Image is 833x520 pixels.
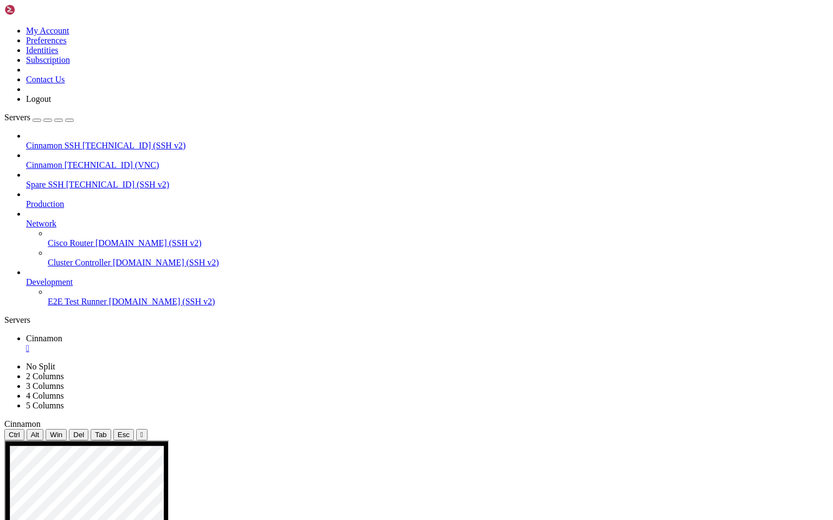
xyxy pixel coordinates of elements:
span: Cisco Router [48,238,93,248]
a: Identities [26,45,59,55]
button: Esc [113,429,134,440]
button: Win [46,429,67,440]
a:  [26,343,829,353]
span: Cinnamon SSH [26,141,80,150]
span: Development [26,277,73,287]
a: Cluster Controller [DOMAIN_NAME] (SSH v2) [48,258,829,268]
a: 5 Columns [26,401,64,410]
a: Development [26,277,829,287]
span: [TECHNICAL_ID] (SSH v2) [82,141,185,150]
a: Spare SSH [TECHNICAL_ID] (SSH v2) [26,180,829,190]
span: Cinnamon [4,419,41,428]
span: [DOMAIN_NAME] (SSH v2) [113,258,219,267]
li: Spare SSH [TECHNICAL_ID] (SSH v2) [26,170,829,190]
a: Preferences [26,36,67,45]
button: Ctrl [4,429,24,440]
li: Development [26,268,829,307]
span: [TECHNICAL_ID] (VNC) [65,160,159,170]
span: [TECHNICAL_ID] (SSH v2) [66,180,169,189]
span: [DOMAIN_NAME] (SSH v2) [95,238,202,248]
a: Logout [26,94,51,103]
span: Alt [31,431,40,439]
li: Cluster Controller [DOMAIN_NAME] (SSH v2) [48,248,829,268]
a: My Account [26,26,69,35]
span: Spare SSH [26,180,64,189]
div:  [140,431,143,439]
li: Cisco Router [DOMAIN_NAME] (SSH v2) [48,229,829,248]
a: Servers [4,113,74,122]
a: E2E Test Runner [DOMAIN_NAME] (SSH v2) [48,297,829,307]
a: Cinnamon [26,334,829,353]
span: Cinnamon [26,334,62,343]
a: 4 Columns [26,391,64,400]
li: Cinnamon SSH [TECHNICAL_ID] (SSH v2) [26,131,829,151]
a: Cisco Router [DOMAIN_NAME] (SSH v2) [48,238,829,248]
span: Cinnamon [26,160,62,170]
a: Network [26,219,829,229]
span: Network [26,219,56,228]
div: Servers [4,315,829,325]
span: Ctrl [9,431,20,439]
a: 2 Columns [26,372,64,381]
button: Alt [27,429,44,440]
a: Cinnamon SSH [TECHNICAL_ID] (SSH v2) [26,141,829,151]
span: Cluster Controller [48,258,111,267]
span: Win [50,431,62,439]
img: Shellngn [4,4,67,15]
span: Servers [4,113,30,122]
span: [DOMAIN_NAME] (SSH v2) [109,297,215,306]
span: E2E Test Runner [48,297,107,306]
a: Cinnamon [TECHNICAL_ID] (VNC) [26,160,829,170]
a: No Split [26,362,55,371]
li: Network [26,209,829,268]
button:  [136,429,148,440]
button: Tab [91,429,111,440]
a: 3 Columns [26,381,64,391]
a: Production [26,199,829,209]
li: Production [26,190,829,209]
a: Subscription [26,55,70,64]
a: Contact Us [26,75,65,84]
span: Esc [118,431,130,439]
button: Del [69,429,88,440]
li: Cinnamon [TECHNICAL_ID] (VNC) [26,151,829,170]
span: Del [73,431,84,439]
li: E2E Test Runner [DOMAIN_NAME] (SSH v2) [48,287,829,307]
span: Production [26,199,64,209]
span: Tab [95,431,107,439]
